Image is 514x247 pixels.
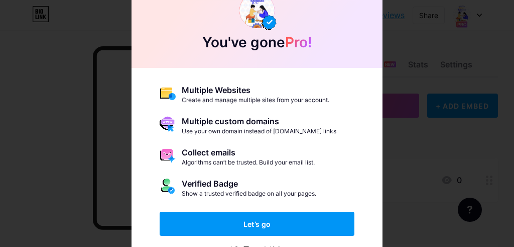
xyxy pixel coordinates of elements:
[202,34,312,51] span: You've gone
[182,179,316,189] div: Verified Badge
[182,96,329,104] div: Create and manage multiple sites from your account.
[182,190,316,198] div: Show a trusted verified badge on all your pages.
[285,34,312,51] span: Pro!
[182,127,336,135] div: Use your own domain instead of [DOMAIN_NAME] links
[243,220,271,228] span: Let’s go
[182,85,329,95] div: Multiple Websites
[160,212,354,236] button: Let’s go
[182,147,315,157] div: Collect emails
[182,116,336,126] div: Multiple custom domains
[182,158,315,167] div: Algorithms can’t be trusted. Build your email list.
